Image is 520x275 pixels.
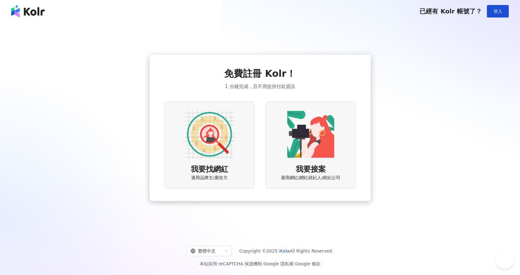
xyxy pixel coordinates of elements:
[493,9,502,14] span: 登入
[185,109,235,159] img: AD identity option
[191,164,228,175] span: 我要找網紅
[239,247,333,255] span: Copyright © 2025 All Rights Reserved.
[294,261,295,266] span: |
[200,260,320,268] span: 本站採用 reCAPTCHA 保護機制
[419,7,482,15] span: 已經有 Kolr 帳號了？
[224,67,296,80] span: 免費註冊 Kolr！
[191,175,228,181] span: 適用品牌主/廣告方
[262,261,264,266] span: |
[281,175,340,181] span: 適用網紅/網紅經紀人/經紀公司
[286,109,336,159] img: KOL identity option
[191,246,222,256] div: 繁體中文
[225,83,295,90] span: 1 分鐘完成，且不用提供付款資訊
[495,250,514,269] iframe: Help Scout Beacon - Open
[279,248,290,253] a: iKala
[11,5,45,17] img: logo
[487,5,509,17] button: 登入
[264,261,294,266] a: Google 隱私權
[295,261,320,266] a: Google 條款
[296,164,326,175] span: 我要接案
